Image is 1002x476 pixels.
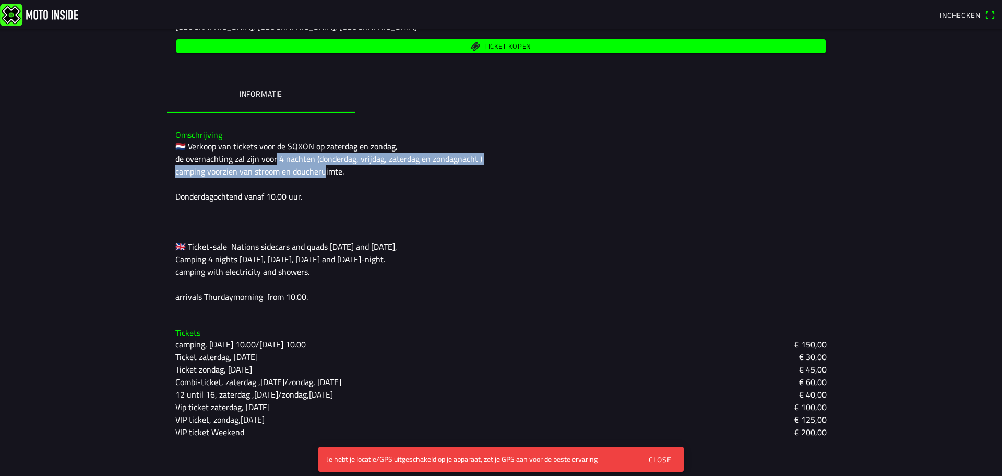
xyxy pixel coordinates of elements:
[175,140,827,303] div: 🇳🇱 Verkoop van tickets voor de SQXON op zaterdag en zondag, de overnachting zal zijn voor 4 nacht...
[799,376,827,388] ion-text: € 60,00
[175,376,341,388] ion-text: Combi-ticket, zaterdag ,[DATE]/zondag, [DATE]
[935,6,1000,24] a: Incheckenqr scanner
[175,351,258,363] ion-text: Ticket zaterdag, [DATE]
[175,413,265,426] ion-text: VIP ticket, zondag,[DATE]
[175,363,252,376] ion-text: Ticket zondag, [DATE]
[175,388,333,401] ion-text: 12 until 16, zaterdag ,[DATE]/zondag,[DATE]
[240,88,282,100] ion-label: Informatie
[794,413,827,426] ion-text: € 125,00
[799,388,827,401] ion-text: € 40,00
[794,401,827,413] ion-text: € 100,00
[940,9,981,20] span: Inchecken
[175,401,270,413] ion-text: Vip ticket zaterdag, [DATE]
[794,426,827,438] ion-text: € 200,00
[175,338,306,351] ion-text: camping, [DATE] 10.00/[DATE] 10.00
[175,328,827,338] h3: Tickets
[794,338,827,351] ion-text: € 150,00
[799,363,827,376] ion-text: € 45,00
[175,426,244,438] ion-text: VIP ticket Weekend
[799,351,827,363] ion-text: € 30,00
[484,43,531,50] span: Ticket kopen
[175,130,827,140] h3: Omschrijving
